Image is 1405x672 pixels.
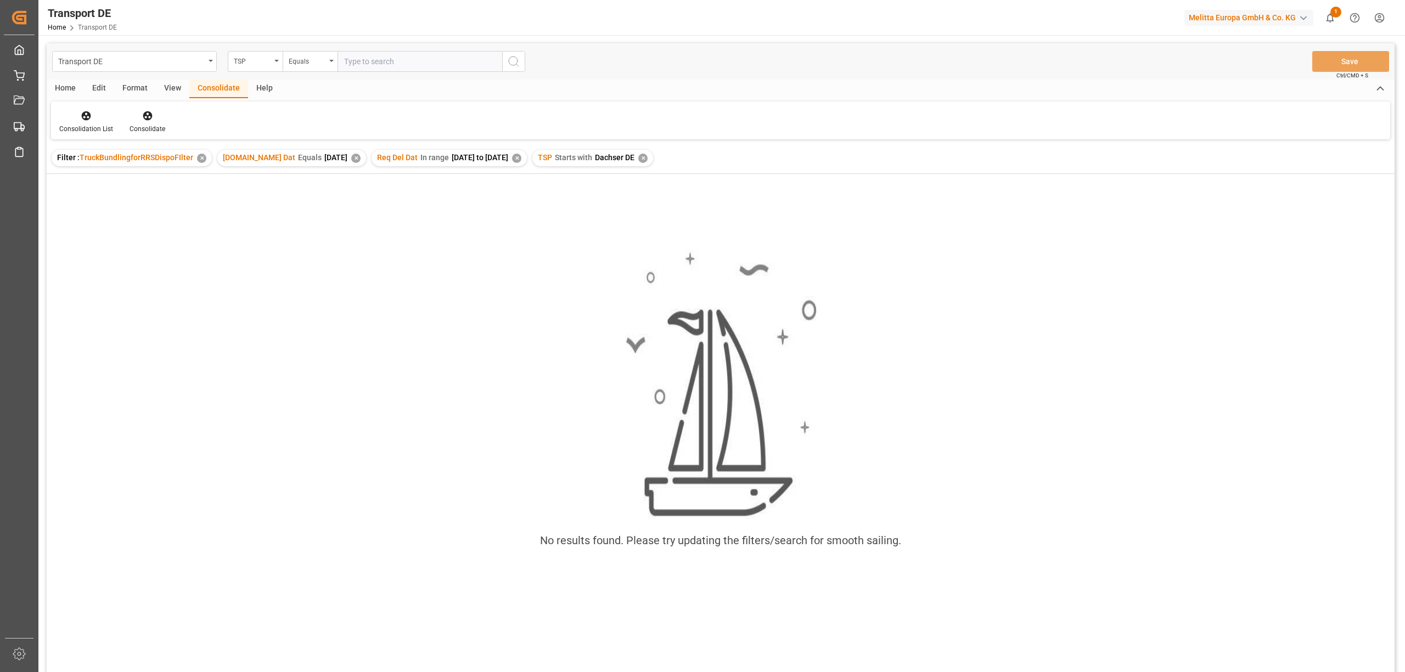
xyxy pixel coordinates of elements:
[1330,7,1341,18] span: 1
[234,54,271,66] div: TSP
[324,153,347,162] span: [DATE]
[1312,51,1389,72] button: Save
[48,24,66,31] a: Home
[130,124,165,134] div: Consolidate
[248,80,281,98] div: Help
[223,153,295,162] span: [DOMAIN_NAME] Dat
[540,532,901,549] div: No results found. Please try updating the filters/search for smooth sailing.
[52,51,217,72] button: open menu
[625,250,817,519] img: smooth_sailing.jpeg
[1318,5,1342,30] button: show 1 new notifications
[512,154,521,163] div: ✕
[1184,7,1318,28] button: Melitta Europa GmbH & Co. KG
[377,153,418,162] span: Req Del Dat
[80,153,193,162] span: TruckBundlingforRRSDispoFIlter
[452,153,508,162] span: [DATE] to [DATE]
[420,153,449,162] span: In range
[538,153,552,162] span: TSP
[283,51,338,72] button: open menu
[58,54,205,67] div: Transport DE
[156,80,189,98] div: View
[114,80,156,98] div: Format
[338,51,502,72] input: Type to search
[228,51,283,72] button: open menu
[1342,5,1367,30] button: Help Center
[48,5,117,21] div: Transport DE
[59,124,113,134] div: Consolidation List
[351,154,361,163] div: ✕
[638,154,648,163] div: ✕
[57,153,80,162] span: Filter :
[1184,10,1313,26] div: Melitta Europa GmbH & Co. KG
[1336,71,1368,80] span: Ctrl/CMD + S
[84,80,114,98] div: Edit
[555,153,592,162] span: Starts with
[595,153,634,162] span: Dachser DE
[289,54,326,66] div: Equals
[189,80,248,98] div: Consolidate
[47,80,84,98] div: Home
[298,153,322,162] span: Equals
[197,154,206,163] div: ✕
[502,51,525,72] button: search button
